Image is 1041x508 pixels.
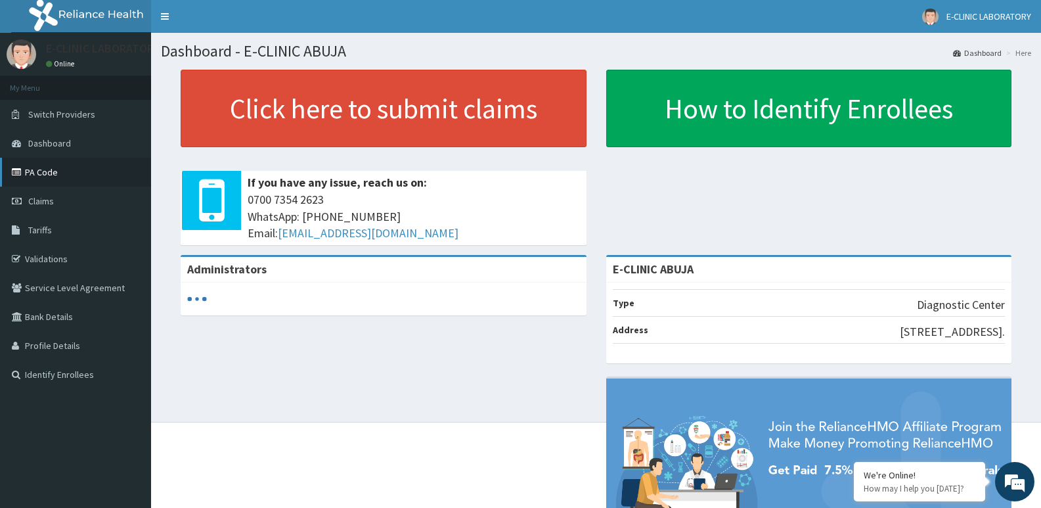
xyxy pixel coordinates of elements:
b: Address [613,324,648,336]
h1: Dashboard - E-CLINIC ABUJA [161,43,1031,60]
b: Administrators [187,262,267,277]
b: Type [613,297,634,309]
a: Dashboard [953,47,1002,58]
a: Online [46,59,78,68]
span: E-CLINIC LABORATORY [946,11,1031,22]
span: Tariffs [28,224,52,236]
a: How to Identify Enrollees [606,70,1012,147]
p: How may I help you today? [864,483,975,494]
li: Here [1003,47,1031,58]
span: Switch Providers [28,108,95,120]
p: Diagnostic Center [917,296,1005,313]
div: We're Online! [864,469,975,481]
span: Claims [28,195,54,207]
a: [EMAIL_ADDRESS][DOMAIN_NAME] [278,225,458,241]
p: [STREET_ADDRESS]. [900,323,1005,340]
strong: E-CLINIC ABUJA [613,262,694,277]
b: If you have any issue, reach us on: [248,175,427,190]
span: Dashboard [28,137,71,149]
img: User Image [922,9,939,25]
span: 0700 7354 2623 WhatsApp: [PHONE_NUMBER] Email: [248,191,580,242]
img: User Image [7,39,36,69]
a: Click here to submit claims [181,70,587,147]
svg: audio-loading [187,289,207,309]
p: E-CLINIC LABORATORY [46,43,160,55]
